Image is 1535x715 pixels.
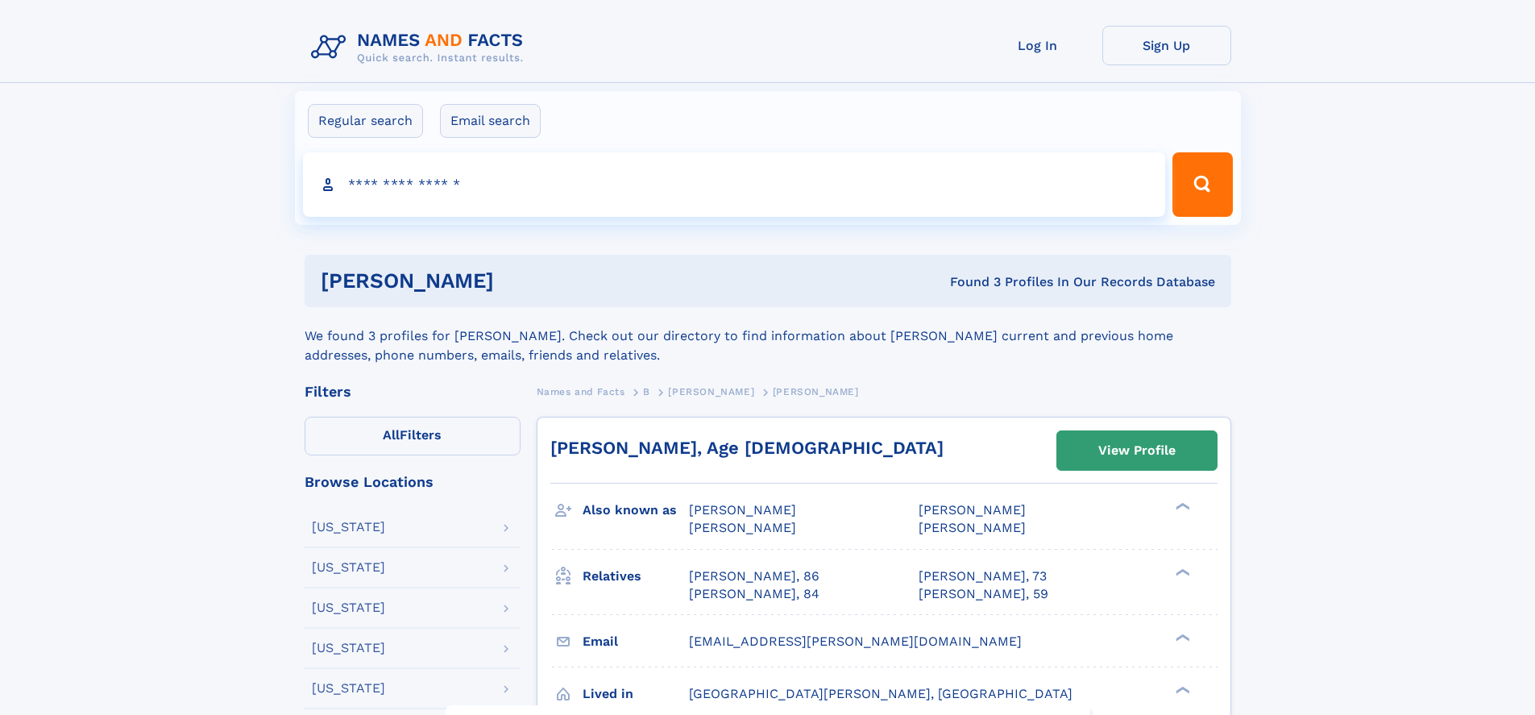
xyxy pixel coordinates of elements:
[583,628,689,655] h3: Email
[305,475,521,489] div: Browse Locations
[668,386,754,397] span: [PERSON_NAME]
[1098,432,1176,469] div: View Profile
[305,26,537,69] img: Logo Names and Facts
[312,601,385,614] div: [US_STATE]
[689,634,1022,649] span: [EMAIL_ADDRESS][PERSON_NAME][DOMAIN_NAME]
[303,152,1166,217] input: search input
[643,381,650,401] a: B
[312,561,385,574] div: [US_STATE]
[1172,567,1191,577] div: ❯
[440,104,541,138] label: Email search
[583,563,689,590] h3: Relatives
[312,521,385,534] div: [US_STATE]
[689,686,1072,701] span: [GEOGRAPHIC_DATA][PERSON_NAME], [GEOGRAPHIC_DATA]
[321,271,722,291] h1: [PERSON_NAME]
[919,520,1026,535] span: [PERSON_NAME]
[308,104,423,138] label: Regular search
[1057,431,1217,470] a: View Profile
[689,502,796,518] span: [PERSON_NAME]
[919,585,1048,603] a: [PERSON_NAME], 59
[1172,684,1191,695] div: ❯
[383,427,400,443] span: All
[973,26,1102,65] a: Log In
[583,680,689,708] h3: Lived in
[1102,26,1231,65] a: Sign Up
[773,386,859,397] span: [PERSON_NAME]
[305,417,521,455] label: Filters
[305,385,521,399] div: Filters
[689,567,819,585] a: [PERSON_NAME], 86
[312,642,385,655] div: [US_STATE]
[668,381,754,401] a: [PERSON_NAME]
[1172,501,1191,512] div: ❯
[919,502,1026,518] span: [PERSON_NAME]
[1172,632,1191,642] div: ❯
[722,273,1215,291] div: Found 3 Profiles In Our Records Database
[1172,152,1232,217] button: Search Button
[550,438,944,458] a: [PERSON_NAME], Age [DEMOGRAPHIC_DATA]
[689,585,819,603] a: [PERSON_NAME], 84
[583,497,689,524] h3: Also known as
[919,567,1047,585] a: [PERSON_NAME], 73
[305,307,1231,365] div: We found 3 profiles for [PERSON_NAME]. Check out our directory to find information about [PERSON_...
[689,520,796,535] span: [PERSON_NAME]
[643,386,650,397] span: B
[312,682,385,695] div: [US_STATE]
[537,381,625,401] a: Names and Facts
